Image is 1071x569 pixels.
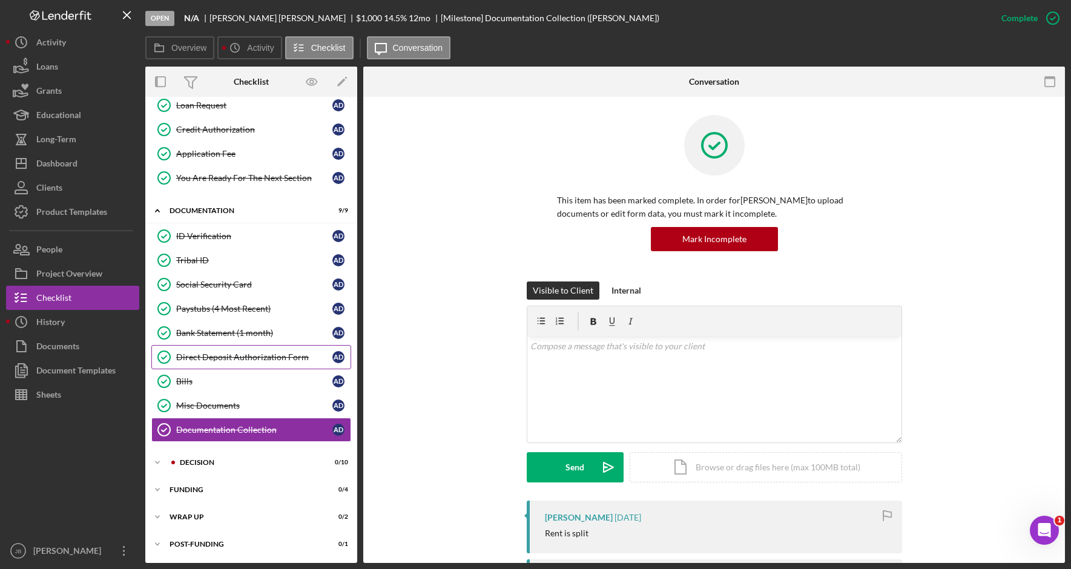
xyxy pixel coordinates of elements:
[151,142,351,166] a: Application FeeAD
[217,36,282,59] button: Activity
[6,30,139,54] button: Activity
[36,54,58,82] div: Loans
[151,248,351,272] a: Tribal IDAD
[689,77,739,87] div: Conversation
[332,123,344,136] div: A D
[356,13,382,23] span: $1,000
[151,166,351,190] a: You Are Ready For The Next SectionAD
[332,424,344,436] div: A D
[332,303,344,315] div: A D
[36,310,65,337] div: History
[36,334,79,361] div: Documents
[170,541,318,548] div: Post-Funding
[176,401,332,410] div: Misc Documents
[176,231,332,241] div: ID Verification
[6,383,139,407] button: Sheets
[28,408,53,416] span: Home
[176,425,332,435] div: Documentation Collection
[545,513,613,522] div: [PERSON_NAME]
[1001,6,1038,30] div: Complete
[151,224,351,248] a: ID VerificationAD
[171,43,206,53] label: Overview
[332,351,344,363] div: A D
[651,227,778,251] button: Mark Incomplete
[162,378,242,426] button: Help
[170,513,318,521] div: Wrap up
[151,93,351,117] a: Loan RequestAD
[527,281,599,300] button: Visible to Client
[145,11,174,26] div: Open
[332,99,344,111] div: A D
[557,194,872,221] p: This item has been marked complete. In order for [PERSON_NAME] to upload documents or edit form d...
[192,408,211,416] span: Help
[36,358,116,386] div: Document Templates
[36,151,77,179] div: Dashboard
[332,230,344,242] div: A D
[6,151,139,176] button: Dashboard
[176,328,332,338] div: Bank Statement (1 month)
[36,286,71,313] div: Checklist
[176,100,332,110] div: Loan Request
[56,319,186,343] button: Send us a message
[30,539,109,566] div: [PERSON_NAME]
[170,207,318,214] div: Documentation
[565,452,584,482] div: Send
[533,281,593,300] div: Visible to Client
[285,36,354,59] button: Checklist
[6,79,139,103] button: Grants
[209,13,356,23] div: [PERSON_NAME] [PERSON_NAME]
[332,148,344,160] div: A D
[6,539,139,563] button: JB[PERSON_NAME]
[332,278,344,291] div: A D
[326,513,348,521] div: 0 / 2
[6,261,139,286] a: Project Overview
[36,30,66,58] div: Activity
[6,358,139,383] a: Document Templates
[43,54,113,67] div: [PERSON_NAME]
[151,393,351,418] a: Misc DocumentsAD
[6,237,139,261] button: People
[176,304,332,314] div: Paystubs (4 Most Recent)
[311,43,346,53] label: Checklist
[545,528,588,538] div: Rent is split
[1055,516,1064,525] span: 1
[176,280,332,289] div: Social Security Card
[151,418,351,442] a: Documentation CollectionAD
[326,541,348,548] div: 0 / 1
[393,43,443,53] label: Conversation
[151,345,351,369] a: Direct Deposit Authorization FormAD
[326,459,348,466] div: 0 / 10
[1030,516,1059,545] iframe: Intercom live chat
[14,42,38,67] img: Profile image for David
[176,255,332,265] div: Tribal ID
[332,172,344,184] div: A D
[151,272,351,297] a: Social Security CardAD
[116,54,150,67] div: • [DATE]
[6,200,139,224] button: Product Templates
[6,54,139,79] a: Loans
[332,400,344,412] div: A D
[81,378,161,426] button: Messages
[6,286,139,310] a: Checklist
[176,377,332,386] div: Bills
[234,77,269,87] div: Checklist
[682,227,746,251] div: Mark Incomplete
[527,452,624,482] button: Send
[36,176,62,203] div: Clients
[180,459,318,466] div: Decision
[116,99,150,112] div: • [DATE]
[14,87,38,111] img: Profile image for Allison
[176,173,332,183] div: You Are Ready For The Next Section
[6,334,139,358] button: Documents
[326,486,348,493] div: 0 / 4
[36,79,62,106] div: Grants
[36,127,76,154] div: Long-Term
[145,36,214,59] button: Overview
[6,103,139,127] button: Educational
